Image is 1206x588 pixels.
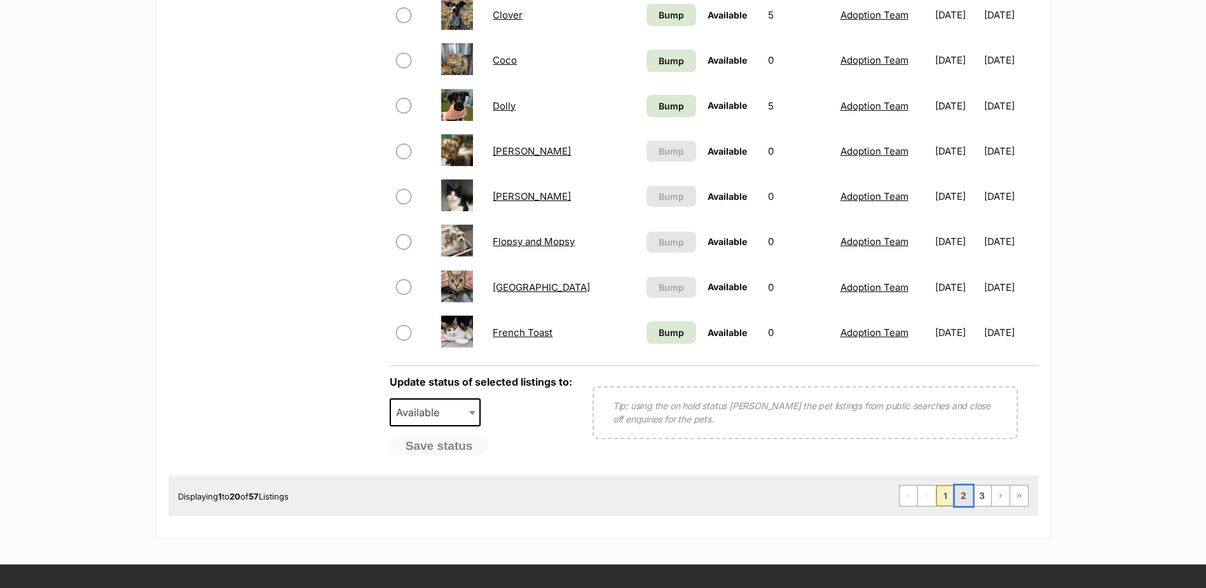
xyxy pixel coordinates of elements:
a: Flopsy and Mopsy [493,235,575,248]
a: Adoption Team [840,9,908,21]
a: [PERSON_NAME] [493,190,571,202]
td: [DATE] [930,174,983,218]
span: Available [708,281,747,292]
a: Last page [1010,486,1028,506]
a: Adoption Team [840,281,908,293]
td: [DATE] [930,129,983,173]
span: Available [708,100,747,111]
span: Available [708,327,747,338]
label: Update status of selected listings to: [390,375,572,388]
a: Bump [647,4,696,26]
a: Bump [647,95,696,117]
nav: Pagination [899,485,1029,507]
button: Bump [647,141,696,162]
button: Bump [647,277,696,298]
span: Page 1 [936,486,954,506]
td: [DATE] [930,265,983,309]
span: Previous page [918,486,936,506]
span: Available [391,403,452,421]
a: Adoption Team [840,190,908,202]
a: Dolly [493,100,516,112]
span: Available [390,398,481,426]
span: Bump [659,326,684,339]
a: Page 3 [973,486,991,506]
a: Bump [647,50,696,72]
td: 0 [763,174,833,218]
strong: 1 [218,491,222,501]
a: Adoption Team [840,54,908,66]
p: Tip: using the on hold status [PERSON_NAME] the pet listings from public searches and close off e... [613,399,997,426]
button: Bump [647,232,696,253]
td: [DATE] [930,311,983,354]
td: 5 [763,84,833,128]
a: French Toast [493,326,552,339]
td: [DATE] [984,311,1037,354]
td: [DATE] [930,220,983,263]
td: [DATE] [984,84,1037,128]
button: Save status [390,436,489,456]
span: Available [708,10,747,20]
a: Clover [493,9,523,21]
a: Adoption Team [840,145,908,157]
span: Bump [659,190,684,203]
span: Bump [659,144,684,158]
span: Bump [659,54,684,67]
strong: 57 [249,491,259,501]
a: Adoption Team [840,235,908,248]
td: 0 [763,38,833,82]
td: 0 [763,220,833,263]
a: Adoption Team [840,100,908,112]
span: Displaying to of Listings [178,491,289,501]
td: [DATE] [930,38,983,82]
a: [GEOGRAPHIC_DATA] [493,281,590,293]
a: Bump [647,321,696,344]
span: First page [900,486,917,506]
a: Page 2 [955,486,973,506]
a: Adoption Team [840,326,908,339]
button: Bump [647,186,696,207]
td: [DATE] [984,265,1037,309]
td: [DATE] [930,84,983,128]
td: [DATE] [984,129,1037,173]
span: Available [708,236,747,247]
span: Bump [659,99,684,113]
span: Available [708,55,747,66]
a: Next page [992,486,1010,506]
td: [DATE] [984,38,1037,82]
a: Coco [493,54,517,66]
span: Available [708,146,747,157]
span: Available [708,191,747,202]
strong: 20 [230,491,240,501]
td: 0 [763,129,833,173]
a: [PERSON_NAME] [493,145,571,157]
td: 0 [763,265,833,309]
td: [DATE] [984,220,1037,263]
span: Bump [659,281,684,294]
span: Bump [659,235,684,249]
span: Bump [659,8,684,22]
td: [DATE] [984,174,1037,218]
td: 0 [763,311,833,354]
